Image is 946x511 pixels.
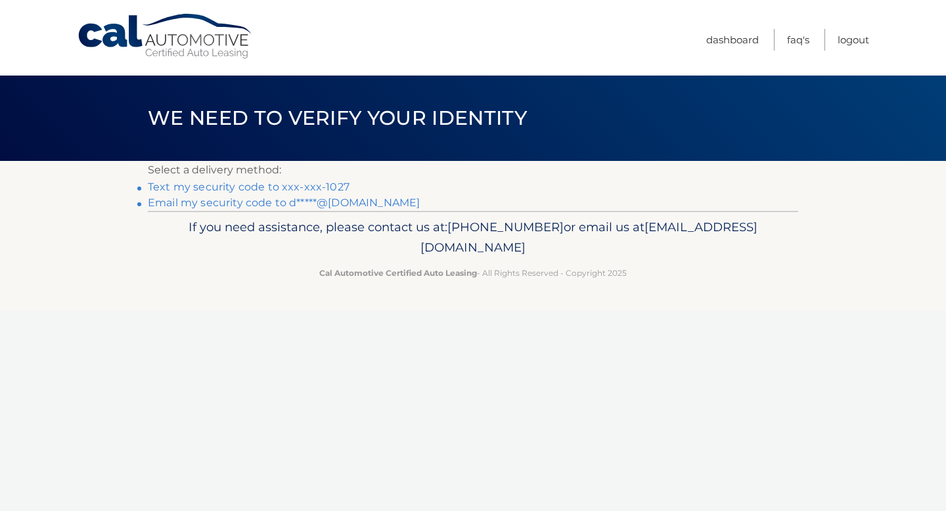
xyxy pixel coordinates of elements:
a: Email my security code to d*****@[DOMAIN_NAME] [148,196,420,209]
strong: Cal Automotive Certified Auto Leasing [319,268,477,278]
p: - All Rights Reserved - Copyright 2025 [156,266,790,280]
span: [PHONE_NUMBER] [447,219,564,234]
span: We need to verify your identity [148,106,527,130]
p: Select a delivery method: [148,161,798,179]
a: Text my security code to xxx-xxx-1027 [148,181,349,193]
a: FAQ's [787,29,809,51]
p: If you need assistance, please contact us at: or email us at [156,217,790,259]
a: Dashboard [706,29,759,51]
a: Logout [838,29,869,51]
a: Cal Automotive [77,13,254,60]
